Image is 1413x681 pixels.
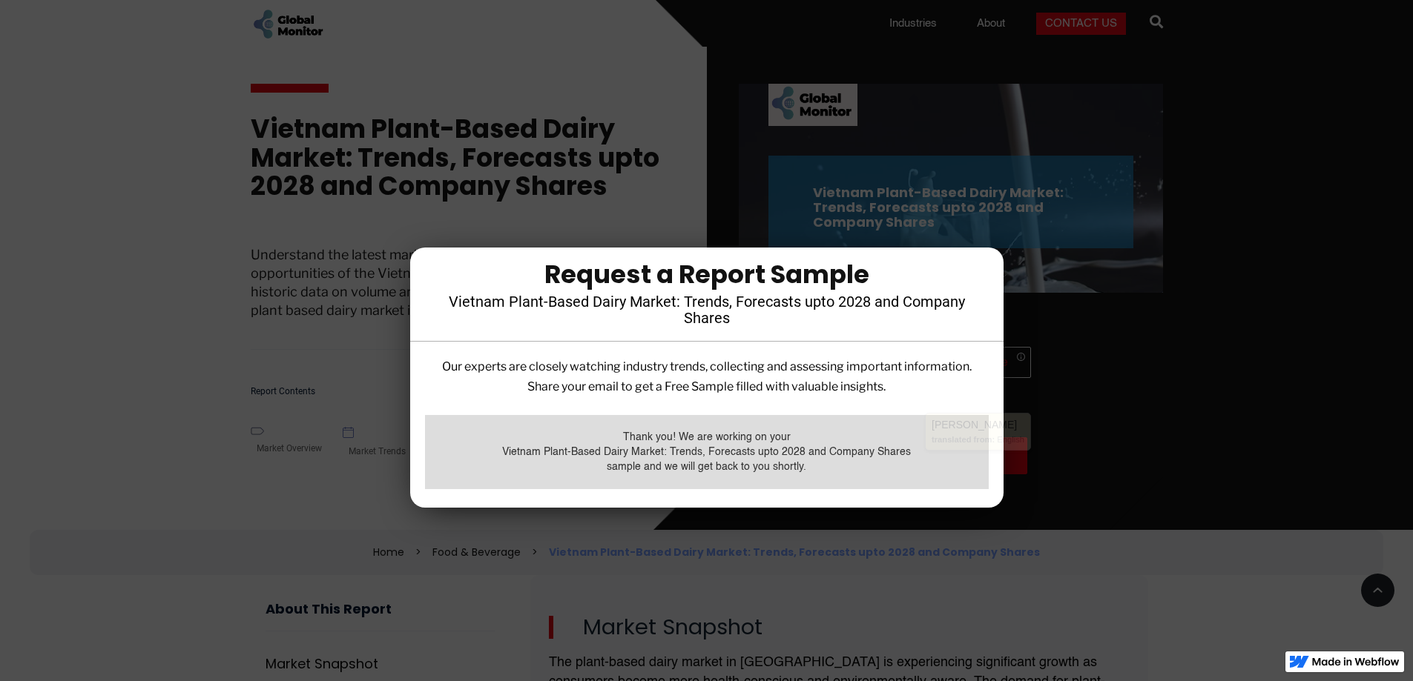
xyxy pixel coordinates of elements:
[440,430,974,445] div: Thank you! We are working on your
[440,459,974,474] div: sample and we will get back to you shortly.
[432,293,981,326] h4: Vietnam Plant-Based Dairy Market: Trends, Forecasts upto 2028 and Company Shares
[425,356,989,396] p: Our experts are closely watching industry trends, collecting and assessing important information....
[1312,657,1400,666] img: Made in Webflow
[440,445,974,459] div: Vietnam Plant-Based Dairy Market: Trends, Forecasts upto 2028 and Company Shares
[425,415,989,489] div: Email Form-Report Page success
[432,262,981,286] div: Request a Report Sample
